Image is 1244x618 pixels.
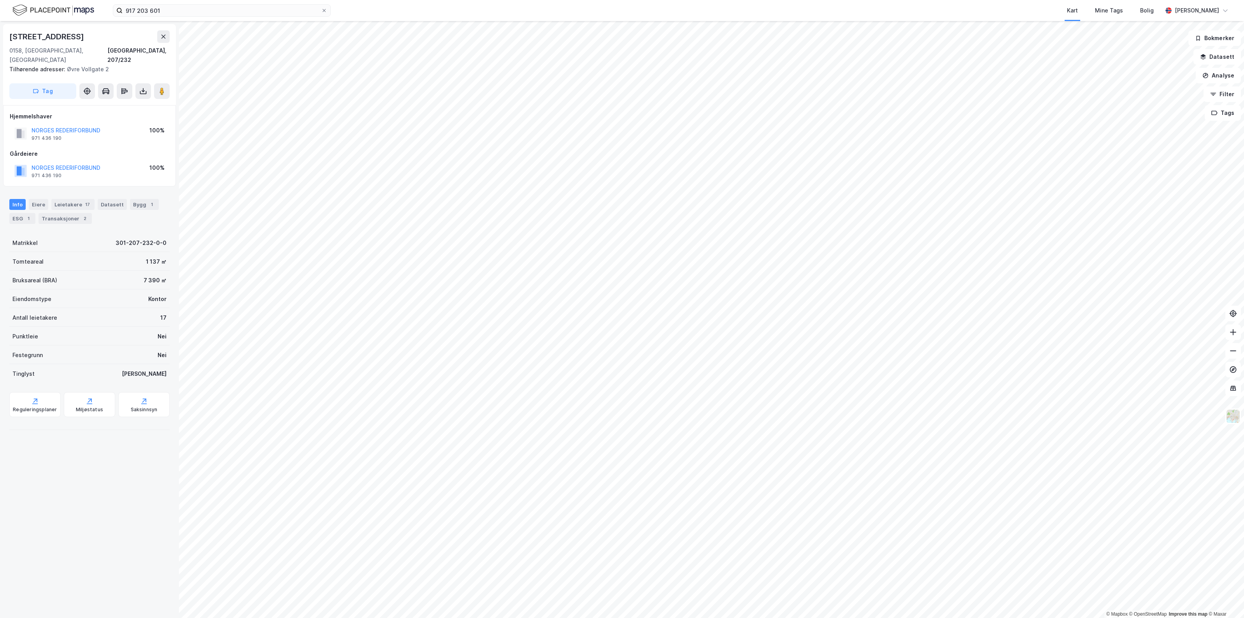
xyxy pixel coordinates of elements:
div: 100% [149,163,165,173]
div: ESG [9,213,35,224]
div: 17 [160,313,167,322]
a: Improve this map [1169,611,1207,617]
a: Mapbox [1106,611,1128,617]
div: Tinglyst [12,369,35,379]
div: 2 [81,215,89,222]
div: Eiere [29,199,48,210]
div: Nei [158,332,167,341]
div: 0158, [GEOGRAPHIC_DATA], [GEOGRAPHIC_DATA] [9,46,107,65]
div: 301-207-232-0-0 [116,238,167,248]
div: Antall leietakere [12,313,57,322]
div: Matrikkel [12,238,38,248]
div: 17 [84,201,91,208]
div: 7 390 ㎡ [144,276,167,285]
div: 1 137 ㎡ [146,257,167,266]
button: Bokmerker [1188,30,1241,46]
button: Datasett [1193,49,1241,65]
div: 1 [148,201,156,208]
button: Filter [1204,86,1241,102]
div: Saksinnsyn [131,407,158,413]
div: Øvre Vollgate 2 [9,65,163,74]
div: Bruksareal (BRA) [12,276,57,285]
iframe: Chat Widget [1205,581,1244,618]
div: Miljøstatus [76,407,103,413]
div: Reguleringsplaner [13,407,57,413]
div: [PERSON_NAME] [1175,6,1219,15]
a: OpenStreetMap [1129,611,1167,617]
img: Z [1226,409,1240,424]
input: Søk på adresse, matrikkel, gårdeiere, leietakere eller personer [123,5,321,16]
div: Gårdeiere [10,149,169,158]
div: Punktleie [12,332,38,341]
div: Hjemmelshaver [10,112,169,121]
div: Datasett [98,199,127,210]
div: [PERSON_NAME] [122,369,167,379]
div: Nei [158,350,167,360]
div: 971 436 190 [32,173,61,179]
div: Kontor [148,294,167,304]
div: 1 [25,215,32,222]
span: Tilhørende adresser: [9,66,67,72]
button: Tag [9,83,76,99]
img: logo.f888ab2527a4732fd821a326f86c7f29.svg [12,4,94,17]
div: Eiendomstype [12,294,51,304]
div: Leietakere [51,199,95,210]
div: [GEOGRAPHIC_DATA], 207/232 [107,46,170,65]
div: [STREET_ADDRESS] [9,30,86,43]
div: Bolig [1140,6,1154,15]
div: Festegrunn [12,350,43,360]
div: Bygg [130,199,159,210]
div: Info [9,199,26,210]
div: Kart [1067,6,1078,15]
button: Analyse [1196,68,1241,83]
div: Mine Tags [1095,6,1123,15]
div: 100% [149,126,165,135]
div: Transaksjoner [39,213,92,224]
button: Tags [1205,105,1241,121]
div: Tomteareal [12,257,44,266]
div: 971 436 190 [32,135,61,141]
